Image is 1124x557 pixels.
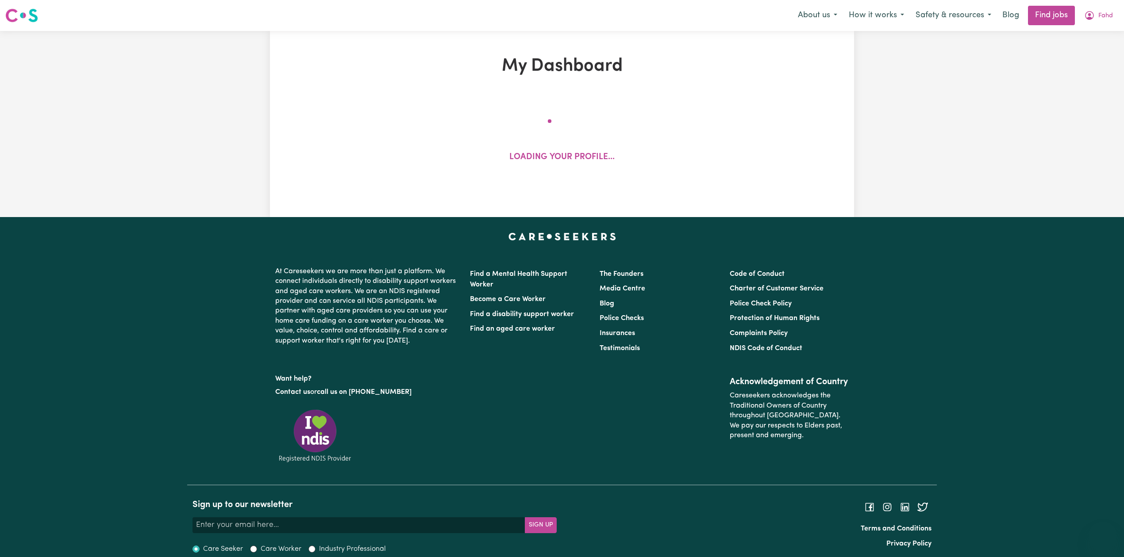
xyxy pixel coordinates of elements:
img: Registered NDIS provider [275,408,355,463]
a: call us on [PHONE_NUMBER] [317,389,412,396]
a: Police Check Policy [730,300,792,307]
a: Testimonials [600,345,640,352]
a: Protection of Human Rights [730,315,820,322]
label: Industry Professional [319,544,386,554]
p: or [275,384,459,401]
a: Follow Careseekers on LinkedIn [900,504,910,511]
button: About us [792,6,843,25]
a: Insurances [600,330,635,337]
a: NDIS Code of Conduct [730,345,802,352]
a: Complaints Policy [730,330,788,337]
a: Find jobs [1028,6,1075,25]
button: Subscribe [525,517,557,533]
a: Find an aged care worker [470,325,555,332]
button: My Account [1078,6,1119,25]
a: Contact us [275,389,310,396]
a: Follow Careseekers on Instagram [882,504,893,511]
a: Become a Care Worker [470,296,546,303]
button: How it works [843,6,910,25]
a: Media Centre [600,285,645,292]
a: Careseekers logo [5,5,38,26]
label: Care Worker [261,544,301,554]
h2: Acknowledgement of Country [730,377,849,387]
a: Code of Conduct [730,271,785,278]
a: Follow Careseekers on Twitter [917,504,928,511]
a: Blog [997,6,1024,25]
a: Police Checks [600,315,644,322]
p: Loading your profile... [509,151,615,164]
a: Blog [600,300,614,307]
span: Fahd [1098,11,1113,21]
a: Careseekers home page [508,233,616,240]
a: Find a Mental Health Support Worker [470,271,567,288]
h2: Sign up to our newsletter [192,500,557,510]
a: Privacy Policy [886,540,932,547]
label: Care Seeker [203,544,243,554]
p: Want help? [275,370,459,384]
a: Terms and Conditions [861,525,932,532]
p: Careseekers acknowledges the Traditional Owners of Country throughout [GEOGRAPHIC_DATA]. We pay o... [730,387,849,444]
h1: My Dashboard [373,56,751,77]
a: Follow Careseekers on Facebook [864,504,875,511]
input: Enter your email here... [192,517,525,533]
iframe: Button to launch messaging window [1089,522,1117,550]
a: The Founders [600,271,643,278]
img: Careseekers logo [5,8,38,23]
p: At Careseekers we are more than just a platform. We connect individuals directly to disability su... [275,263,459,349]
a: Find a disability support worker [470,311,574,318]
a: Charter of Customer Service [730,285,824,292]
button: Safety & resources [910,6,997,25]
